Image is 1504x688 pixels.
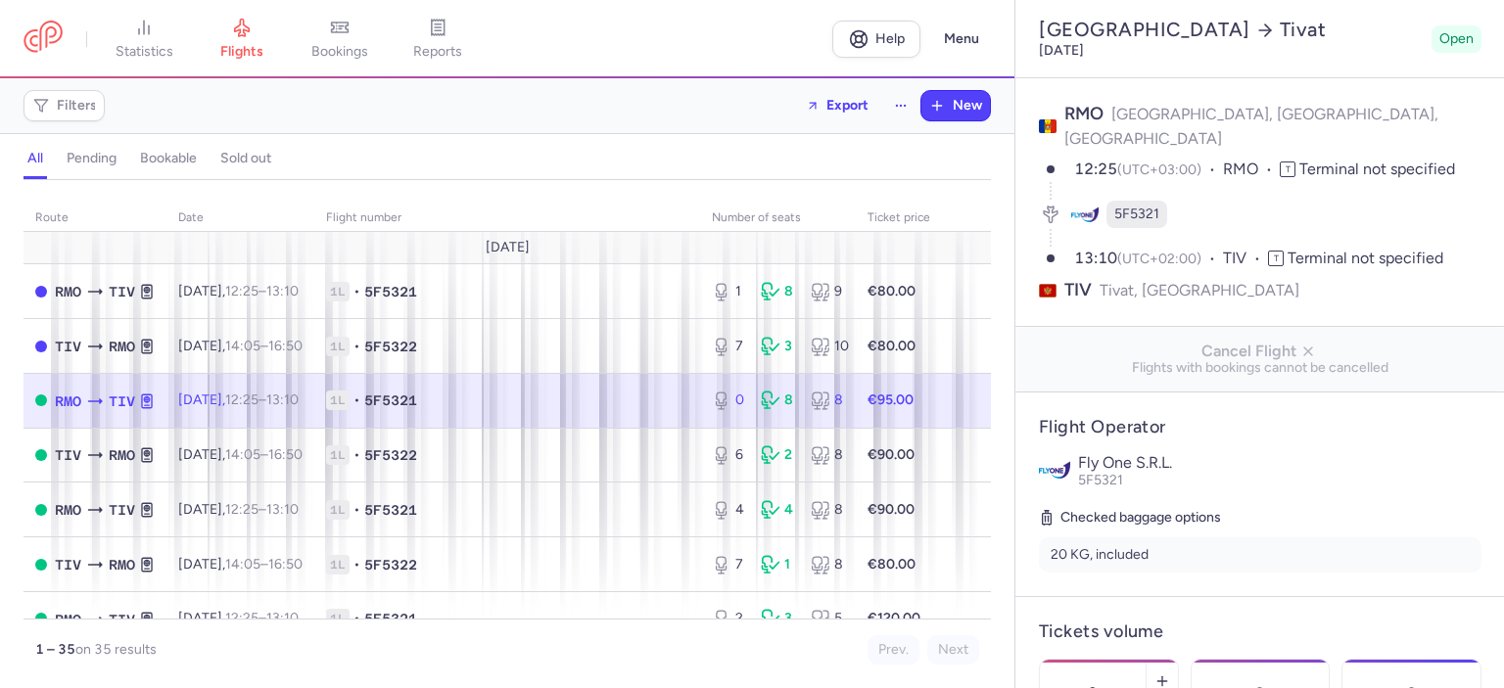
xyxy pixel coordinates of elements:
[27,150,43,167] h4: all
[1439,29,1474,49] span: Open
[266,391,299,408] time: 13:10
[1299,160,1455,178] span: Terminal not specified
[225,610,299,626] span: –
[793,90,881,121] button: Export
[35,286,47,298] span: CLOSED
[712,390,745,410] div: 0
[55,609,81,630] span: RMO
[109,336,135,357] span: RMO
[291,18,389,61] a: bookings
[109,609,135,630] span: TIV
[225,283,299,299] span: –
[364,609,417,628] span: 5F5321
[225,283,258,299] time: 12:25
[1280,161,1295,177] span: T
[761,337,794,356] div: 3
[712,609,745,628] div: 2
[225,338,260,354] time: 14:05
[1031,360,1489,376] span: Flights with bookings cannot be cancelled
[389,18,487,61] a: reports
[35,641,75,658] strong: 1 – 35
[868,556,916,573] strong: €80.00
[268,556,303,573] time: 16:50
[811,390,844,410] div: 8
[220,150,271,167] h4: sold out
[1114,205,1159,224] span: 5F5321
[927,635,979,665] button: Next
[55,499,81,521] span: RMO
[326,445,350,465] span: 1L
[178,446,303,463] span: [DATE],
[1039,42,1084,59] time: [DATE]
[178,501,299,518] span: [DATE],
[868,338,916,354] strong: €80.00
[23,21,63,57] a: CitizenPlane red outlined logo
[140,150,197,167] h4: bookable
[1100,278,1299,302] span: Tivat, [GEOGRAPHIC_DATA]
[109,554,135,575] span: RMO
[856,204,942,233] th: Ticket price
[1039,416,1481,438] h4: Flight Operator
[326,282,350,301] span: 1L
[875,31,905,46] span: Help
[811,555,844,574] div: 8
[868,635,919,665] button: Prev.
[95,18,193,61] a: statistics
[1039,18,1424,42] h2: [GEOGRAPHIC_DATA] Tivat
[868,283,916,299] strong: €80.00
[1039,454,1070,485] img: Fly One S.R.L. logo
[314,204,700,233] th: Flight number
[55,336,81,357] span: TIV
[1268,251,1284,266] span: T
[225,501,258,518] time: 12:25
[75,641,157,658] span: on 35 results
[364,282,417,301] span: 5F5321
[761,282,794,301] div: 8
[225,446,260,463] time: 14:05
[109,444,135,466] span: RMO
[1064,103,1104,124] span: RMO
[811,337,844,356] div: 10
[868,610,920,626] strong: €120.00
[1078,472,1123,488] span: 5F5321
[811,500,844,520] div: 8
[55,390,81,412] span: RMO
[268,338,303,354] time: 16:50
[35,341,47,352] span: CLOSED
[326,609,350,628] span: 1L
[266,610,299,626] time: 13:10
[712,555,745,574] div: 7
[178,283,299,299] span: [DATE],
[23,204,166,233] th: route
[225,391,258,408] time: 12:25
[266,283,299,299] time: 13:10
[326,390,350,410] span: 1L
[178,391,299,408] span: [DATE],
[220,43,263,61] span: flights
[1223,159,1280,181] span: RMO
[712,337,745,356] div: 7
[225,556,303,573] span: –
[364,445,417,465] span: 5F5322
[57,98,97,114] span: Filters
[921,91,990,120] button: New
[193,18,291,61] a: flights
[413,43,462,61] span: reports
[1117,161,1201,178] span: (UTC+03:00)
[24,91,104,120] button: Filters
[364,337,417,356] span: 5F5322
[55,444,81,466] span: TIV
[486,240,530,255] span: [DATE]
[1078,454,1481,472] p: Fly One S.R.L.
[225,391,299,408] span: –
[1064,105,1438,148] span: [GEOGRAPHIC_DATA], [GEOGRAPHIC_DATA], [GEOGRAPHIC_DATA]
[811,609,844,628] div: 5
[268,446,303,463] time: 16:50
[116,43,173,61] span: statistics
[1074,249,1117,267] time: 13:10
[868,391,914,408] strong: €95.00
[761,555,794,574] div: 1
[364,500,417,520] span: 5F5321
[868,446,915,463] strong: €90.00
[761,500,794,520] div: 4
